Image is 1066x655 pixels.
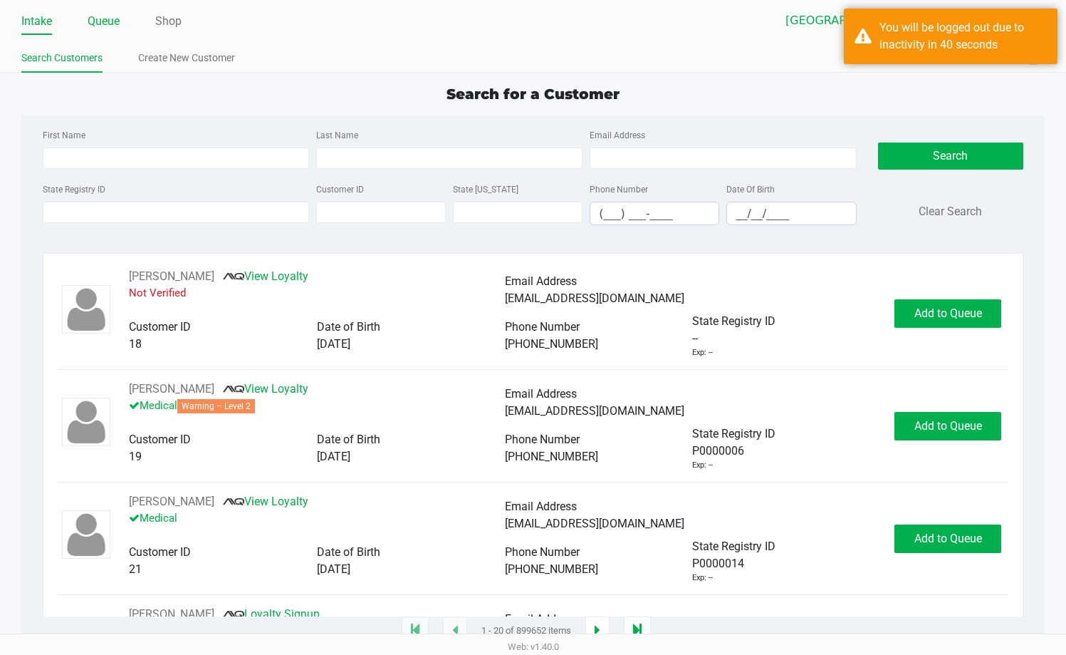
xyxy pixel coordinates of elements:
[692,427,775,440] span: State Registry ID
[129,562,142,576] span: 21
[223,495,308,508] a: View Loyalty
[129,510,505,527] p: Medical
[894,299,1001,328] button: Add to Queue
[505,433,580,446] span: Phone Number
[878,143,1024,170] button: Search
[505,274,577,288] span: Email Address
[129,285,505,301] p: Not Verified
[505,387,577,401] span: Email Address
[443,617,467,645] app-submit-button: Previous
[446,86,620,103] span: Search for a Customer
[129,493,214,510] button: See customer info
[505,517,684,530] span: [EMAIL_ADDRESS][DOMAIN_NAME]
[692,443,744,460] span: P0000006
[129,268,214,285] button: See customer info
[914,532,982,545] span: Add to Queue
[590,202,718,225] input: Format: (999) 999-9999
[933,8,953,33] button: Select
[505,404,684,418] span: [EMAIL_ADDRESS][DOMAIN_NAME]
[317,450,350,463] span: [DATE]
[919,203,982,220] button: Clear Search
[177,399,255,413] span: Warning – Level 2
[223,382,308,396] a: View Loyalty
[155,11,182,31] a: Shop
[88,11,120,31] a: Queue
[785,12,924,29] span: [GEOGRAPHIC_DATA]
[726,183,775,196] label: Date Of Birth
[317,545,380,559] span: Date of Birth
[317,320,380,334] span: Date of Birth
[481,624,571,638] span: 1 - 20 of 899652 items
[317,337,350,351] span: [DATE]
[317,562,350,576] span: [DATE]
[43,183,105,196] label: State Registry ID
[508,641,559,652] span: Web: v1.40.0
[43,129,85,142] label: First Name
[129,381,214,398] button: See customer info
[692,347,713,359] div: Exp: --
[129,606,214,623] button: See customer info
[585,617,610,645] app-submit-button: Next
[21,49,103,67] a: Search Customers
[316,183,364,196] label: Customer ID
[894,412,1001,440] button: Add to Queue
[129,337,142,351] span: 18
[505,562,598,576] span: [PHONE_NUMBER]
[129,450,142,463] span: 19
[692,330,698,347] span: --
[138,49,235,67] a: Create New Customer
[129,398,505,414] p: Medical
[505,545,580,559] span: Phone Number
[505,337,598,351] span: [PHONE_NUMBER]
[129,545,191,559] span: Customer ID
[505,612,577,626] span: Email Address
[914,419,982,433] span: Add to Queue
[317,433,380,446] span: Date of Birth
[692,460,713,472] div: Exp: --
[894,525,1001,553] button: Add to Queue
[21,11,52,31] a: Intake
[692,540,775,553] span: State Registry ID
[505,320,580,334] span: Phone Number
[223,607,320,621] a: Loyalty Signup
[727,202,855,225] input: Format: MM/DD/YYYY
[505,500,577,513] span: Email Address
[505,292,684,305] span: [EMAIL_ADDRESS][DOMAIN_NAME]
[129,320,191,334] span: Customer ID
[692,555,744,572] span: P0000014
[692,314,775,328] span: State Registry ID
[129,433,191,446] span: Customer ID
[590,129,645,142] label: Email Address
[316,129,358,142] label: Last Name
[402,617,429,645] app-submit-button: Move to first page
[692,572,713,584] div: Exp: --
[914,306,982,320] span: Add to Queue
[223,269,308,283] a: View Loyalty
[879,19,1047,53] div: You will be logged out due to inactivity in 40 seconds
[590,183,648,196] label: Phone Number
[590,202,719,225] kendo-maskedtextbox: Format: (999) 999-9999
[624,617,651,645] app-submit-button: Move to last page
[505,450,598,463] span: [PHONE_NUMBER]
[726,202,856,225] kendo-maskedtextbox: Format: MM/DD/YYYY
[453,183,518,196] label: State [US_STATE]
